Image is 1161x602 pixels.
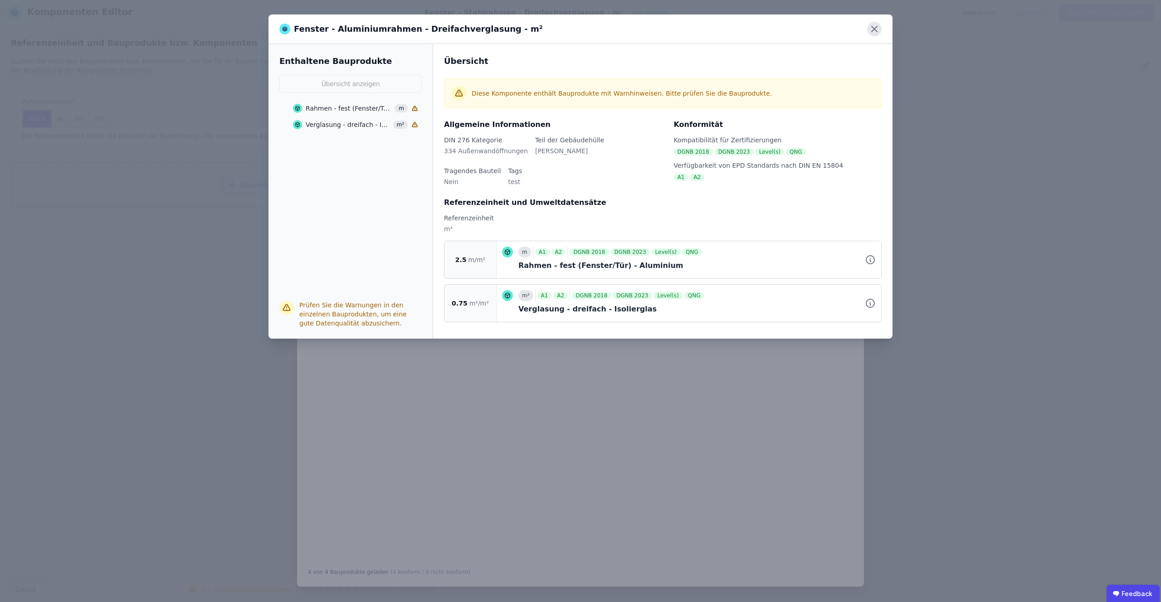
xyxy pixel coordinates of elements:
span: m [395,104,408,112]
div: Rahmen - fest (Fenster/Tür) - Aluminium [306,104,392,113]
div: DGNB 2018 [570,248,609,256]
div: Fenster - Aluminiumrahmen - Dreifachverglasung - m² [279,23,543,35]
div: m² [518,290,533,301]
div: Tags [508,166,522,175]
div: Level(s) [652,248,680,256]
div: QNG [684,292,704,299]
div: A2 [553,292,568,299]
div: Referenzeinheit [444,214,882,223]
div: Level(s) [756,148,784,155]
div: A2 [551,248,566,256]
div: A1 [537,292,552,299]
div: QNG [786,148,806,155]
div: DIN 276 Kategorie [444,136,528,145]
div: Allgemeine Informationen [444,119,663,130]
div: DGNB 2023 [715,148,754,155]
div: 334 Außenwandöffnungen [444,146,528,163]
div: Enthaltene Bauprodukte [279,55,422,68]
span: m/m² [468,255,486,264]
div: [PERSON_NAME] [535,146,604,163]
div: DGNB 2023 [611,248,650,256]
div: Tragendes Bauteil [444,166,501,175]
div: m [518,247,531,257]
div: A1 [674,174,688,181]
div: Verglasung - dreifach - Isolierglas [518,304,876,315]
div: A1 [535,248,550,256]
button: Übersicht anzeigen [279,75,422,93]
span: Prüfen Sie die Warnungen in den einzelnen Bauprodukten, um eine gute Datenqualität abzusichern. [299,301,407,327]
div: Verglasung - dreifach - Isolierglas [306,120,390,129]
div: A2 [690,174,704,181]
div: Level(s) [654,292,682,299]
div: test [508,177,522,194]
div: Referenzeinheit und Umweltdatensätze [444,197,882,208]
div: Übersicht [444,55,882,68]
div: Nein [444,177,501,194]
div: Rahmen - fest (Fenster/Tür) - Aluminium [518,260,876,271]
div: Konformität [674,119,882,130]
div: Teil der Gebäudehülle [535,136,604,145]
div: QNG [682,248,702,256]
div: DGNB 2023 [613,292,652,299]
div: m² [444,224,882,241]
div: Diese Komponente enthält Bauprodukte mit Warnhinweisen. Bitte prüfen Sie die Bauprodukte. [472,89,874,98]
span: m²/m² [469,299,489,308]
div: DGNB 2018 [674,148,713,155]
span: 0.75 [452,299,468,308]
div: Verfügbarkeit von EPD Standards nach DIN EN 15804 [674,161,882,170]
span: m² [393,121,408,129]
span: 2.5 [455,255,467,264]
div: DGNB 2018 [572,292,611,299]
div: Kompatibilität für Zertifizierungen [674,136,882,145]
